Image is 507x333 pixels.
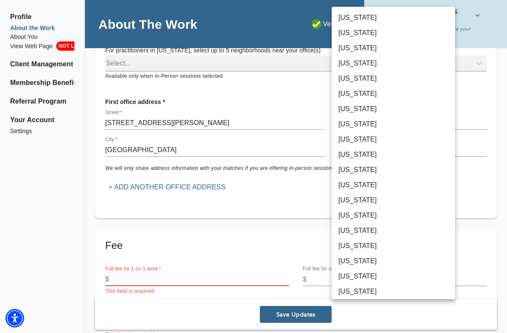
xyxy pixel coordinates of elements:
[332,269,455,284] li: [US_STATE]
[332,254,455,269] li: [US_STATE]
[332,41,455,56] li: [US_STATE]
[332,177,455,193] li: [US_STATE]
[332,117,455,132] li: [US_STATE]
[332,132,455,147] li: [US_STATE]
[332,162,455,177] li: [US_STATE]
[5,309,24,328] div: Accessibility Menu
[332,101,455,117] li: [US_STATE]
[332,10,455,25] li: [US_STATE]
[332,208,455,223] li: [US_STATE]
[332,223,455,238] li: [US_STATE]
[332,71,455,86] li: [US_STATE]
[332,238,455,254] li: [US_STATE]
[332,193,455,208] li: [US_STATE]
[332,147,455,162] li: [US_STATE]
[332,56,455,71] li: [US_STATE]
[332,284,455,299] li: [US_STATE]
[332,25,455,41] li: [US_STATE]
[332,86,455,101] li: [US_STATE]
